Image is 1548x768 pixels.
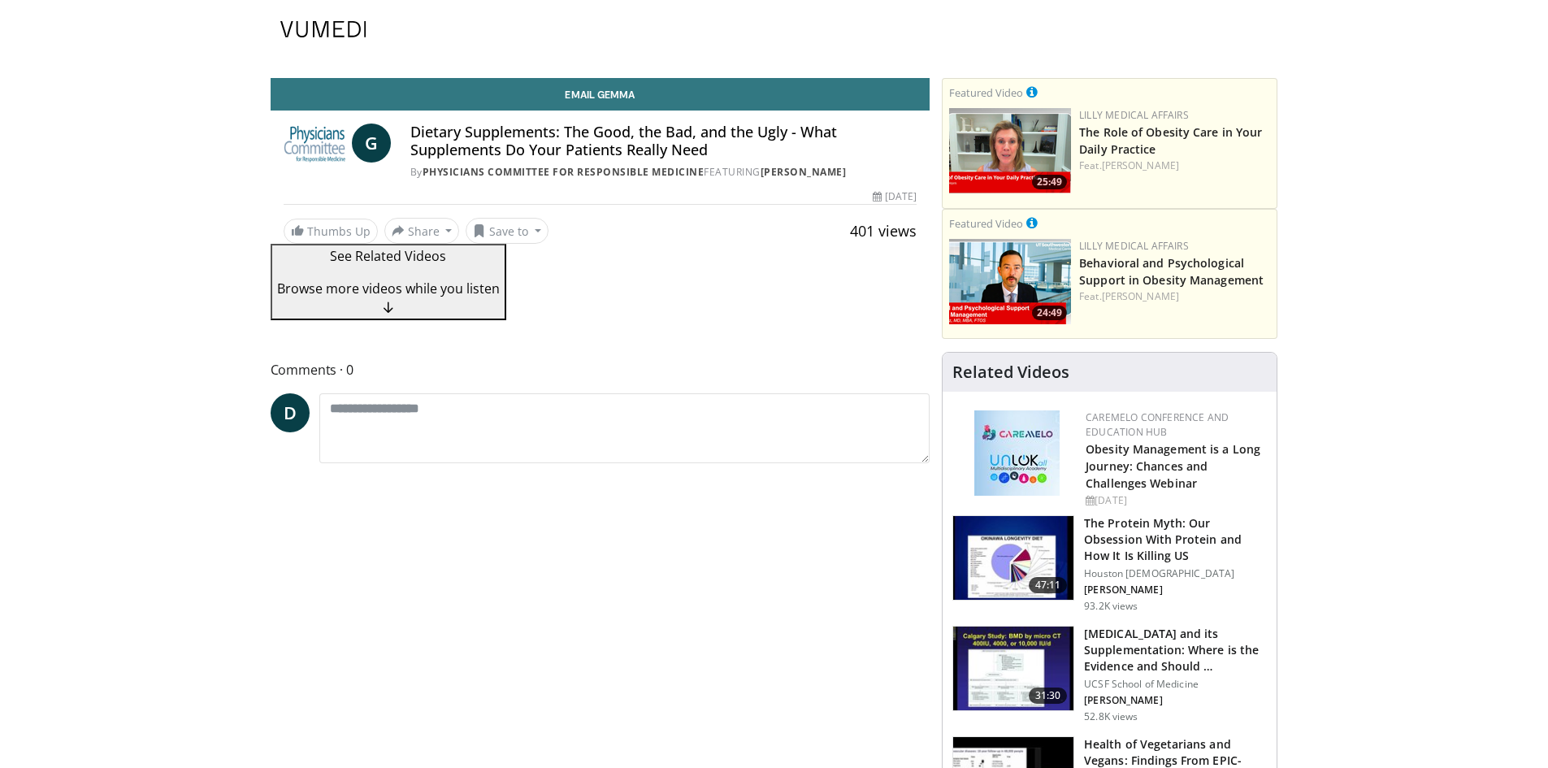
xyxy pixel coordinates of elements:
img: b7b8b05e-5021-418b-a89a-60a270e7cf82.150x105_q85_crop-smart_upscale.jpg [953,516,1073,601]
p: See Related Videos [277,246,500,266]
div: Feat. [1079,289,1270,304]
img: e1208b6b-349f-4914-9dd7-f97803bdbf1d.png.150x105_q85_crop-smart_upscale.png [949,108,1071,193]
span: 24:49 [1032,306,1067,320]
span: 47:11 [1029,577,1068,593]
a: G [352,124,391,163]
h4: Related Videos [952,362,1069,382]
img: ba3304f6-7838-4e41-9c0f-2e31ebde6754.png.150x105_q85_crop-smart_upscale.png [949,239,1071,324]
a: 24:49 [949,239,1071,324]
p: Clifford J. Rosen [1084,694,1267,707]
h4: Dietary Supplements: The Good, the Bad, and the Ugly - What Supplements Do Your Patients Really Need [410,124,917,158]
button: Share [384,218,460,244]
span: 401 views [850,221,917,241]
div: [DATE] [873,189,917,204]
a: [PERSON_NAME] [1102,289,1179,303]
a: [PERSON_NAME] [1102,158,1179,172]
a: D [271,393,310,432]
p: 93.2K views [1084,600,1138,613]
a: [PERSON_NAME] [761,165,847,179]
a: Physicians Committee for Responsible Medicine [423,165,705,179]
a: Lilly Medical Affairs [1079,239,1189,253]
a: This is paid for by Lilly Medical Affairs [1026,83,1038,101]
a: Thumbs Up [284,219,378,244]
a: CaReMeLO Conference and Education Hub [1086,410,1229,439]
span: Comments 0 [271,359,930,380]
small: Featured Video [949,216,1023,231]
img: Physicians Committee for Responsible Medicine [284,124,345,163]
p: 52.8K views [1084,710,1138,723]
a: This is paid for by Lilly Medical Affairs [1026,214,1038,232]
a: 25:49 [949,108,1071,193]
a: Lilly Medical Affairs [1079,108,1189,122]
h3: Vitamin D and its Supplementation: Where is the Evidence and Should We Treat? [1084,626,1267,675]
a: Email Gemma [271,78,930,111]
a: 31:30 [MEDICAL_DATA] and its Supplementation: Where is the Evidence and Should … UCSF School of M... [952,626,1267,723]
a: 47:11 The Protein Myth: Our Obsession With Protein and How It Is Killing US Houston [DEMOGRAPHIC_... [952,515,1267,613]
p: UCSF School of Medicine [1084,678,1267,691]
a: The Role of Obesity Care in Your Daily Practice [1079,124,1262,157]
img: VuMedi Logo [280,21,366,37]
a: Behavioral and Psychological Support in Obesity Management [1079,255,1264,288]
p: Garth Davis [1084,584,1267,597]
span: Browse more videos while you listen [277,280,500,297]
small: Featured Video [949,85,1023,100]
p: Houston [DEMOGRAPHIC_DATA] [1084,567,1267,580]
span: 31:30 [1029,688,1068,704]
button: See Related Videos Browse more videos while you listen [271,244,506,320]
img: 4bb25b40-905e-443e-8e37-83f056f6e86e.150x105_q85_crop-smart_upscale.jpg [953,627,1073,711]
button: Save to [466,218,549,244]
img: 45df64a9-a6de-482c-8a90-ada250f7980c.png.150x105_q85_autocrop_double_scale_upscale_version-0.2.jpg [974,410,1060,496]
span: 25:49 [1032,175,1067,189]
div: [DATE] [1086,493,1264,508]
a: Obesity Management is a Long Journey: Chances and Challenges Webinar [1086,441,1260,491]
h3: The Protein Myth: Our Obsession With Protein and How It Is Killing US [1084,515,1267,564]
div: By FEATURING [410,165,917,180]
div: Feat. [1079,158,1270,173]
